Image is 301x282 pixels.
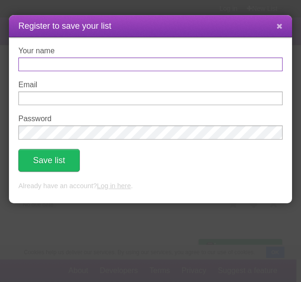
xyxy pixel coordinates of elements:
a: Log in here [97,182,131,190]
h1: Register to save your list [18,20,283,33]
label: Email [18,81,283,89]
label: Password [18,115,283,123]
p: Already have an account? . [18,181,283,191]
button: Save list [18,149,80,172]
label: Your name [18,47,283,55]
